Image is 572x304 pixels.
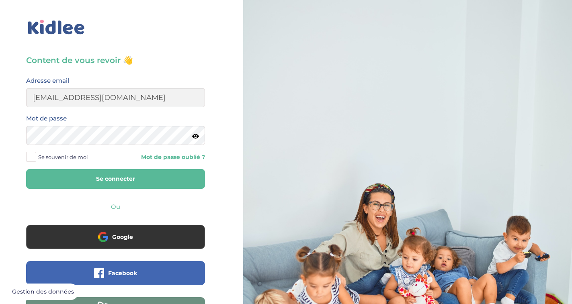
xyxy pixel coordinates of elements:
[98,232,108,242] img: google.png
[26,113,67,124] label: Mot de passe
[108,269,137,277] span: Facebook
[111,203,120,210] span: Ou
[7,284,79,300] button: Gestion des données
[112,233,133,241] span: Google
[26,18,86,37] img: logo_kidlee_bleu
[26,55,205,66] h3: Content de vous revoir 👋
[26,88,205,107] input: Email
[12,288,74,296] span: Gestion des données
[122,153,205,161] a: Mot de passe oublié ?
[26,75,69,86] label: Adresse email
[26,169,205,189] button: Se connecter
[26,275,205,282] a: Facebook
[26,239,205,246] a: Google
[38,152,88,162] span: Se souvenir de moi
[94,268,104,278] img: facebook.png
[26,261,205,285] button: Facebook
[26,225,205,249] button: Google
